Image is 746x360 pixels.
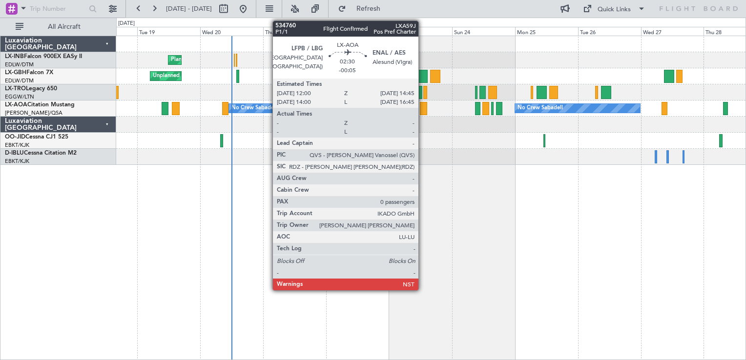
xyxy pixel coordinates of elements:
div: Planned Maint Nice ([GEOGRAPHIC_DATA]) [281,69,390,83]
div: Tue 19 [137,27,200,36]
span: All Aircraft [25,23,103,30]
div: Unplanned Maint [GEOGRAPHIC_DATA] ([GEOGRAPHIC_DATA]) [153,69,313,83]
span: LX-TRO [5,86,26,92]
a: EBKT/KJK [5,141,29,149]
span: D-IBLU [5,150,24,156]
button: Refresh [333,1,392,17]
div: Mon 25 [515,27,578,36]
span: LX-INB [5,54,24,60]
div: Tue 26 [578,27,641,36]
a: EDLW/DTM [5,77,34,84]
a: EDLW/DTM [5,61,34,68]
span: [DATE] - [DATE] [166,4,212,13]
div: Thu 21 [263,27,326,36]
a: OO-JIDCessna CJ1 525 [5,134,68,140]
a: LX-INBFalcon 900EX EASy II [5,54,82,60]
div: No Crew Sabadell [518,101,563,116]
a: EGGW/LTN [5,93,34,100]
a: EBKT/KJK [5,158,29,165]
div: No Crew Sabadell [231,101,277,116]
div: Sat 23 [389,27,452,36]
button: All Aircraft [11,19,106,35]
span: Refresh [348,5,389,12]
div: [DATE] [118,20,135,28]
a: LX-AOACitation Mustang [5,102,75,108]
div: Planned Maint [GEOGRAPHIC_DATA] ([GEOGRAPHIC_DATA]) [350,85,503,100]
span: LX-GBH [5,70,26,76]
div: Sun 24 [452,27,515,36]
button: Quick Links [578,1,650,17]
a: D-IBLUCessna Citation M2 [5,150,77,156]
div: Quick Links [598,5,631,15]
span: LX-AOA [5,102,27,108]
div: Wed 27 [641,27,704,36]
span: OO-JID [5,134,25,140]
a: LX-GBHFalcon 7X [5,70,53,76]
input: Trip Number [30,1,86,16]
a: [PERSON_NAME]/QSA [5,109,62,117]
a: LX-TROLegacy 650 [5,86,57,92]
div: Fri 22 [326,27,389,36]
div: Planned Maint Geneva (Cointrin) [171,53,251,67]
div: Wed 20 [200,27,263,36]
